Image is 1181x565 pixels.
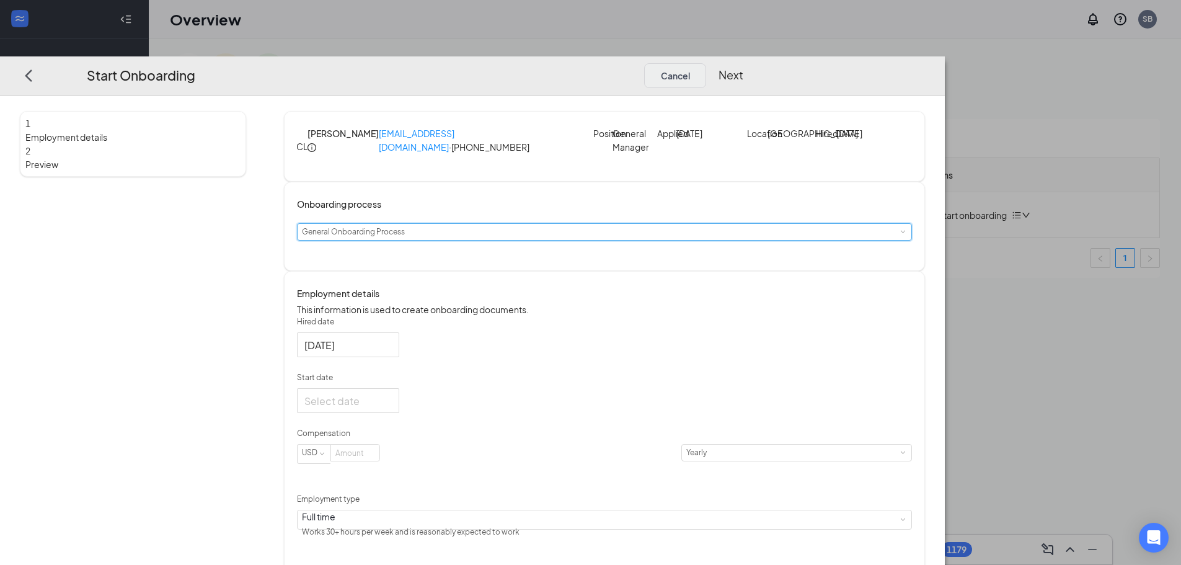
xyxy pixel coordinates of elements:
[297,316,912,327] p: Hired date
[25,130,241,144] span: Employment details
[297,197,912,211] h4: Onboarding process
[379,128,454,153] a: [EMAIL_ADDRESS][DOMAIN_NAME]
[296,140,307,153] div: CL
[1139,523,1169,553] div: Open Intercom Messenger
[25,118,30,129] span: 1
[307,127,379,140] h4: [PERSON_NAME]
[747,127,767,140] p: Location
[676,127,715,140] p: [DATE]
[719,63,743,88] button: Next
[297,372,912,383] p: Start date
[302,227,405,236] span: General Onboarding Process
[25,145,30,156] span: 2
[304,393,389,409] input: Select date
[644,63,706,88] button: Cancel
[87,65,195,86] h3: Start Onboarding
[297,428,912,439] p: Compensation
[302,510,528,541] div: [object Object]
[297,494,912,505] p: Employment type
[657,127,676,140] p: Applied
[331,445,379,461] input: Amount
[302,510,520,523] div: Full time
[302,523,520,541] div: Works 30+ hours per week and is reasonably expected to work
[307,143,316,152] span: info-circle
[613,127,651,154] p: General Manager
[686,445,715,461] div: Yearly
[297,303,912,316] p: This information is used to create onboarding documents.
[304,337,389,353] input: Aug 26, 2025
[297,287,912,300] h4: Employment details
[593,127,613,140] p: Position
[379,127,593,154] p: · [PHONE_NUMBER]
[816,127,836,140] p: Hired
[767,127,809,140] p: [GEOGRAPHIC_DATA]
[302,445,326,461] div: USD
[302,224,414,240] div: [object Object]
[25,158,241,171] span: Preview
[836,127,878,140] p: [DATE]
